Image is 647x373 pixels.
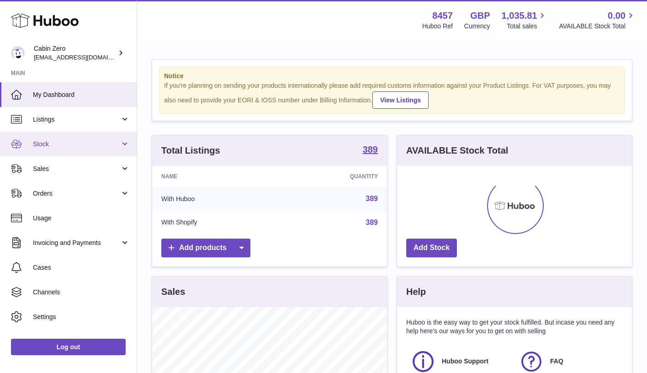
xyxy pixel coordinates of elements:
[152,211,279,234] td: With Shopify
[33,165,120,173] span: Sales
[33,91,130,99] span: My Dashboard
[470,10,490,22] strong: GBP
[33,115,120,124] span: Listings
[152,187,279,211] td: With Huboo
[11,46,25,60] img: debbychu@cabinzero.com
[11,339,126,355] a: Log out
[164,72,620,80] strong: Notice
[559,22,636,31] span: AVAILABLE Stock Total
[502,10,548,31] a: 1,035.81 Total sales
[34,44,116,62] div: Cabin Zero
[34,53,134,61] span: [EMAIL_ADDRESS][DOMAIN_NAME]
[406,286,426,298] h3: Help
[372,91,429,109] a: View Listings
[161,286,185,298] h3: Sales
[559,10,636,31] a: 0.00 AVAILABLE Stock Total
[406,318,623,336] p: Huboo is the easy way to get your stock fulfilled. But incase you need any help here's our ways f...
[33,263,130,272] span: Cases
[608,10,626,22] span: 0.00
[442,357,488,366] span: Huboo Support
[422,22,453,31] div: Huboo Ref
[550,357,563,366] span: FAQ
[33,288,130,297] span: Channels
[152,166,279,187] th: Name
[366,218,378,226] a: 389
[366,195,378,202] a: 389
[33,189,120,198] span: Orders
[33,140,120,149] span: Stock
[432,10,453,22] strong: 8457
[279,166,387,187] th: Quantity
[363,145,378,156] a: 389
[406,144,508,157] h3: AVAILABLE Stock Total
[33,214,130,223] span: Usage
[161,144,220,157] h3: Total Listings
[406,239,457,257] a: Add Stock
[161,239,250,257] a: Add products
[502,10,537,22] span: 1,035.81
[164,81,620,109] div: If you're planning on sending your products internationally please add required customs informati...
[33,239,120,247] span: Invoicing and Payments
[33,313,130,321] span: Settings
[363,145,378,154] strong: 389
[507,22,547,31] span: Total sales
[464,22,490,31] div: Currency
